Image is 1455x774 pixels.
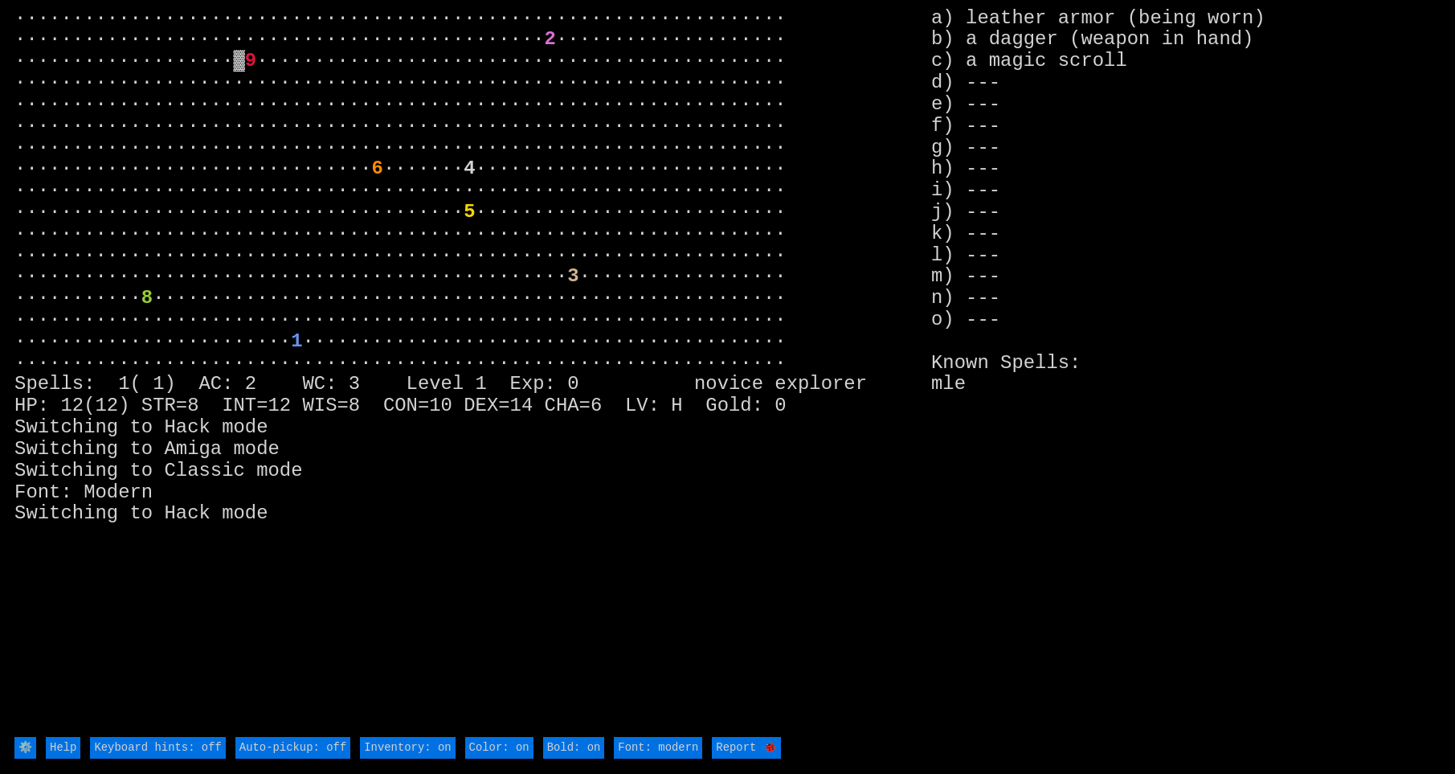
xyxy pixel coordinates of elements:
[14,8,931,735] larn: ··································································· ·····························...
[614,737,702,759] input: Font: modern
[235,737,350,759] input: Auto-pickup: off
[46,737,80,759] input: Help
[543,737,605,759] input: Bold: on
[141,287,153,309] font: 8
[567,265,578,287] font: 3
[464,201,475,223] font: 5
[14,737,36,759] input: ⚙️
[291,330,302,352] font: 1
[372,158,383,179] font: 6
[712,737,780,759] input: Report 🐞
[465,737,533,759] input: Color: on
[545,28,556,50] font: 2
[245,50,256,72] font: 9
[931,8,1441,735] stats: a) leather armor (being worn) b) a dagger (weapon in hand) c) a magic scroll d) --- e) --- f) ---...
[464,158,475,179] font: 4
[360,737,455,759] input: Inventory: on
[90,737,225,759] input: Keyboard hints: off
